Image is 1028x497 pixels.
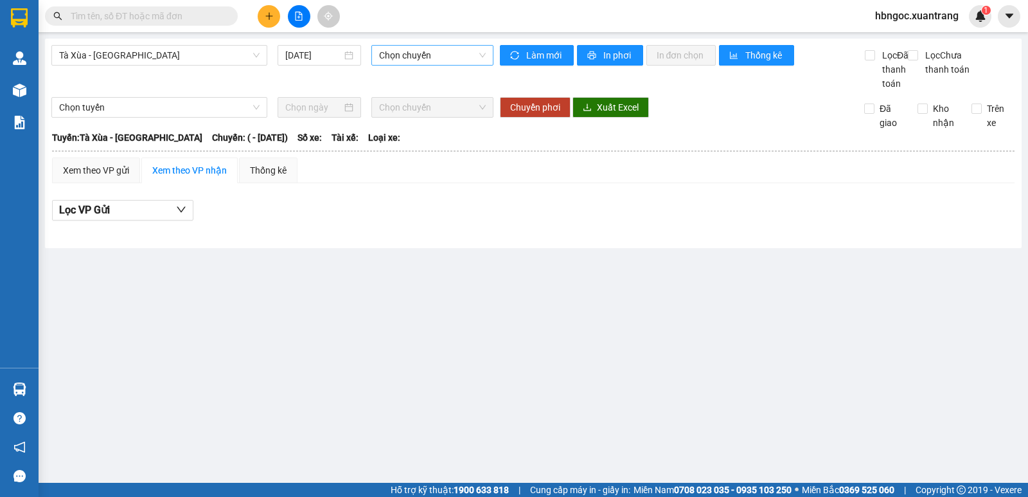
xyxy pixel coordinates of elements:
[13,51,26,65] img: warehouse-icon
[1004,10,1015,22] span: caret-down
[795,487,799,492] span: ⚪️
[865,8,969,24] span: hbngoc.xuantrang
[839,485,894,495] strong: 0369 525 060
[52,200,193,221] button: Lọc VP Gửi
[674,485,792,495] strong: 0708 023 035 - 0935 103 250
[500,97,571,118] button: Chuyển phơi
[250,163,287,177] div: Thống kê
[526,48,563,62] span: Làm mới
[297,131,322,145] span: Số xe:
[13,441,26,453] span: notification
[572,97,649,118] button: downloadXuất Excel
[212,131,288,145] span: Chuyến: ( - [DATE])
[332,131,359,145] span: Tài xế:
[920,48,972,77] span: Lọc Chưa thanh toán
[510,51,521,61] span: sync
[391,483,509,497] span: Hỗ trợ kỹ thuật:
[877,48,910,91] span: Lọc Đã thanh toán
[379,98,485,117] span: Chọn chuyến
[368,131,400,145] span: Loại xe:
[530,483,630,497] span: Cung cấp máy in - giấy in:
[152,163,227,177] div: Xem theo VP nhận
[63,163,129,177] div: Xem theo VP gửi
[984,6,988,15] span: 1
[285,48,342,62] input: 11/09/2025
[265,12,274,21] span: plus
[379,46,485,65] span: Chọn chuyến
[729,51,740,61] span: bar-chart
[11,8,28,28] img: logo-vxr
[13,470,26,482] span: message
[587,51,598,61] span: printer
[13,116,26,129] img: solution-icon
[577,45,643,66] button: printerIn phơi
[982,6,991,15] sup: 1
[928,102,961,130] span: Kho nhận
[13,412,26,424] span: question-circle
[802,483,894,497] span: Miền Bắc
[71,9,222,23] input: Tìm tên, số ĐT hoặc mã đơn
[975,10,986,22] img: icon-new-feature
[998,5,1020,28] button: caret-down
[59,202,110,218] span: Lọc VP Gửi
[957,485,966,494] span: copyright
[982,102,1015,130] span: Trên xe
[518,483,520,497] span: |
[646,45,716,66] button: In đơn chọn
[634,483,792,497] span: Miền Nam
[53,12,62,21] span: search
[13,383,26,396] img: warehouse-icon
[904,483,906,497] span: |
[874,102,908,130] span: Đã giao
[500,45,574,66] button: syncLàm mới
[59,98,260,117] span: Chọn tuyến
[52,132,202,143] b: Tuyến: Tà Xùa - [GEOGRAPHIC_DATA]
[13,84,26,97] img: warehouse-icon
[324,12,333,21] span: aim
[603,48,633,62] span: In phơi
[288,5,310,28] button: file-add
[176,204,186,215] span: down
[59,46,260,65] span: Tà Xùa - Mỹ Đình
[285,100,342,114] input: Chọn ngày
[294,12,303,21] span: file-add
[719,45,794,66] button: bar-chartThống kê
[454,485,509,495] strong: 1900 633 818
[317,5,340,28] button: aim
[258,5,280,28] button: plus
[745,48,784,62] span: Thống kê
